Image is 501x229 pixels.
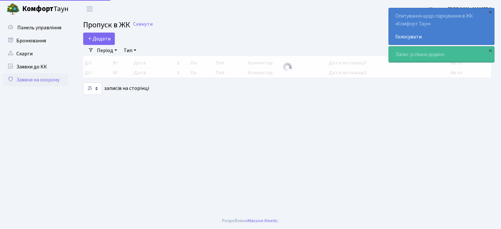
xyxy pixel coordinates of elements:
[429,6,493,13] b: Цитрус [PERSON_NAME] А.
[3,60,68,73] a: Заявки до КК
[3,34,68,47] a: Бронювання
[83,82,149,95] label: записів на сторінці
[248,217,278,224] a: Massive Kinetic
[389,8,494,45] div: Опитування щодо паркування в ЖК «Комфорт Таун»
[82,4,98,14] button: Переключити навігацію
[83,33,115,45] a: Додати
[94,45,120,56] a: Період
[83,19,130,31] span: Пропуск в ЖК
[3,73,68,86] a: Заявки на охорону
[3,21,68,34] a: Панель управління
[282,62,293,72] img: Обробка...
[222,217,279,224] div: Розроблено .
[133,21,153,27] a: Скинути
[22,4,68,15] span: Таун
[83,82,102,95] select: записів на сторінці
[7,3,20,16] img: logo.png
[395,33,488,41] a: Голосувати
[121,45,139,56] a: Тип
[17,24,61,31] span: Панель управління
[487,9,493,15] div: ×
[22,4,53,14] b: Комфорт
[389,47,494,62] div: Запис успішно додано.
[429,5,493,13] a: Цитрус [PERSON_NAME] А.
[3,47,68,60] a: Скарги
[487,47,493,54] div: ×
[87,35,111,42] span: Додати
